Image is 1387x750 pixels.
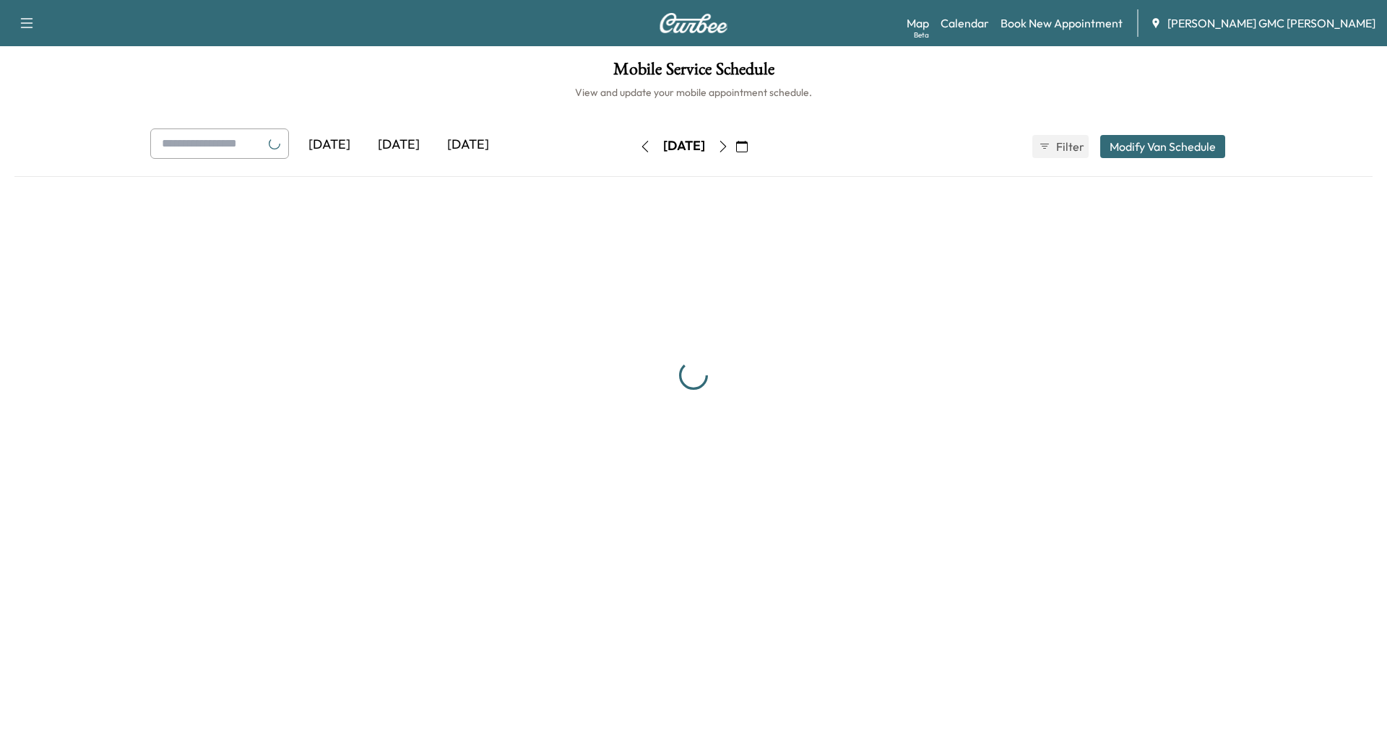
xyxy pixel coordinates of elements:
button: Modify Van Schedule [1100,135,1225,158]
div: Beta [914,30,929,40]
h6: View and update your mobile appointment schedule. [14,85,1373,100]
img: Curbee Logo [659,13,728,33]
div: [DATE] [295,128,364,162]
a: MapBeta [907,14,929,32]
div: [DATE] [364,128,433,162]
div: [DATE] [433,128,503,162]
span: [PERSON_NAME] GMC [PERSON_NAME] [1167,14,1375,32]
div: [DATE] [663,137,705,155]
a: Calendar [941,14,989,32]
h1: Mobile Service Schedule [14,61,1373,85]
a: Book New Appointment [1001,14,1123,32]
button: Filter [1032,135,1089,158]
span: Filter [1056,138,1082,155]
